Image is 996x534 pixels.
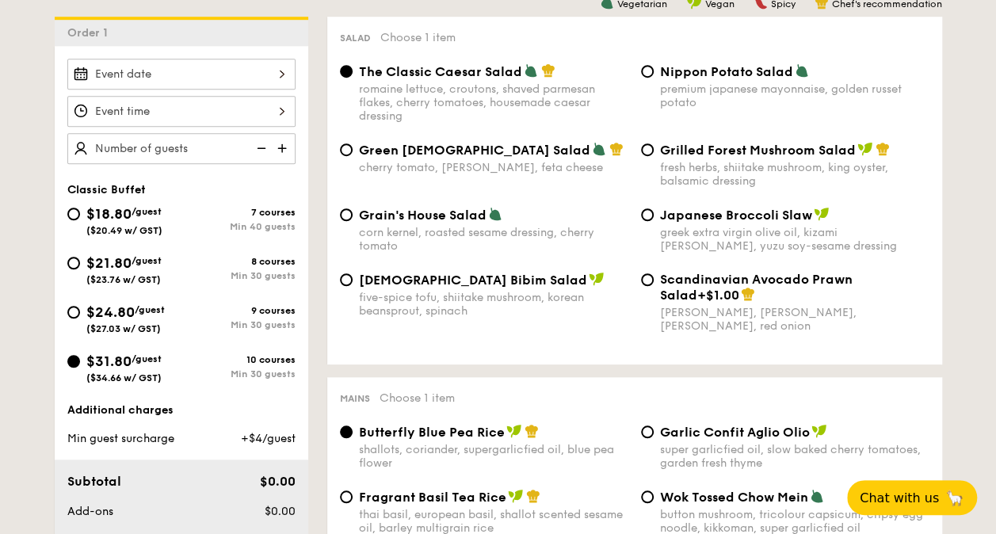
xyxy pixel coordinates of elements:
span: 🦙 [945,489,964,507]
img: icon-vegan.f8ff3823.svg [857,142,873,156]
span: /guest [135,304,165,315]
span: $24.80 [86,303,135,321]
input: Grain's House Saladcorn kernel, roasted sesame dressing, cherry tomato [340,208,353,221]
div: super garlicfied oil, slow baked cherry tomatoes, garden fresh thyme [660,443,929,470]
div: Min 30 guests [181,319,296,330]
span: ($34.66 w/ GST) [86,372,162,383]
img: icon-vegetarian.fe4039eb.svg [488,207,502,221]
span: +$1.00 [697,288,739,303]
div: corn kernel, roasted sesame dressing, cherry tomato [359,226,628,253]
span: Grilled Forest Mushroom Salad [660,143,856,158]
span: $0.00 [259,474,295,489]
img: icon-reduce.1d2dbef1.svg [248,133,272,163]
input: Fragrant Basil Tea Ricethai basil, european basil, shallot scented sesame oil, barley multigrain ... [340,490,353,503]
div: five-spice tofu, shiitake mushroom, korean beansprout, spinach [359,291,628,318]
span: ($27.03 w/ GST) [86,323,161,334]
input: Scandinavian Avocado Prawn Salad+$1.00[PERSON_NAME], [PERSON_NAME], [PERSON_NAME], red onion [641,273,654,286]
span: Choose 1 item [380,391,455,405]
span: $21.80 [86,254,132,272]
img: icon-vegetarian.fe4039eb.svg [524,63,538,78]
span: Order 1 [67,26,114,40]
span: Add-ons [67,505,113,518]
div: shallots, coriander, supergarlicfied oil, blue pea flower [359,443,628,470]
div: [PERSON_NAME], [PERSON_NAME], [PERSON_NAME], red onion [660,306,929,333]
input: $31.80/guest($34.66 w/ GST)10 coursesMin 30 guests [67,355,80,368]
div: 7 courses [181,207,296,218]
div: 10 courses [181,354,296,365]
div: 8 courses [181,256,296,267]
span: $0.00 [264,505,295,518]
span: Wok Tossed Chow Mein [660,490,808,505]
button: Chat with us🦙 [847,480,977,515]
img: icon-vegetarian.fe4039eb.svg [810,489,824,503]
img: icon-chef-hat.a58ddaea.svg [525,424,539,438]
span: ($20.49 w/ GST) [86,225,162,236]
input: Event time [67,96,296,127]
div: Min 30 guests [181,270,296,281]
span: /guest [132,353,162,364]
input: The Classic Caesar Saladromaine lettuce, croutons, shaved parmesan flakes, cherry tomatoes, house... [340,65,353,78]
span: Scandinavian Avocado Prawn Salad [660,272,853,303]
input: $24.80/guest($27.03 w/ GST)9 coursesMin 30 guests [67,306,80,318]
img: icon-vegan.f8ff3823.svg [506,424,522,438]
span: Nippon Potato Salad [660,64,793,79]
span: Choose 1 item [380,31,456,44]
span: [DEMOGRAPHIC_DATA] Bibim Salad [359,273,587,288]
div: romaine lettuce, croutons, shaved parmesan flakes, cherry tomatoes, housemade caesar dressing [359,82,628,123]
img: icon-chef-hat.a58ddaea.svg [526,489,540,503]
span: $18.80 [86,205,132,223]
input: Green [DEMOGRAPHIC_DATA] Saladcherry tomato, [PERSON_NAME], feta cheese [340,143,353,156]
span: Classic Buffet [67,183,146,196]
input: Event date [67,59,296,90]
span: /guest [132,255,162,266]
img: icon-chef-hat.a58ddaea.svg [609,142,624,156]
img: icon-vegetarian.fe4039eb.svg [592,142,606,156]
img: icon-chef-hat.a58ddaea.svg [741,287,755,301]
input: [DEMOGRAPHIC_DATA] Bibim Saladfive-spice tofu, shiitake mushroom, korean beansprout, spinach [340,273,353,286]
span: Butterfly Blue Pea Rice [359,425,505,440]
input: Wok Tossed Chow Meinbutton mushroom, tricolour capsicum, cripsy egg noodle, kikkoman, super garli... [641,490,654,503]
img: icon-chef-hat.a58ddaea.svg [541,63,555,78]
span: Fragrant Basil Tea Rice [359,490,506,505]
input: $21.80/guest($23.76 w/ GST)8 coursesMin 30 guests [67,257,80,269]
img: icon-vegetarian.fe4039eb.svg [795,63,809,78]
span: Japanese Broccoli Slaw [660,208,812,223]
span: Mains [340,393,370,404]
div: Min 30 guests [181,368,296,380]
div: Min 40 guests [181,221,296,232]
div: 9 courses [181,305,296,316]
span: /guest [132,206,162,217]
div: greek extra virgin olive oil, kizami [PERSON_NAME], yuzu soy-sesame dressing [660,226,929,253]
span: Min guest surcharge [67,432,174,445]
span: $31.80 [86,353,132,370]
span: Green [DEMOGRAPHIC_DATA] Salad [359,143,590,158]
div: Additional charges [67,402,296,418]
img: icon-vegan.f8ff3823.svg [589,272,605,286]
input: $18.80/guest($20.49 w/ GST)7 coursesMin 40 guests [67,208,80,220]
span: Grain's House Salad [359,208,487,223]
img: icon-vegan.f8ff3823.svg [508,489,524,503]
span: ($23.76 w/ GST) [86,274,161,285]
img: icon-vegan.f8ff3823.svg [811,424,827,438]
input: Japanese Broccoli Slawgreek extra virgin olive oil, kizami [PERSON_NAME], yuzu soy-sesame dressing [641,208,654,221]
span: Garlic Confit Aglio Olio [660,425,810,440]
input: Garlic Confit Aglio Oliosuper garlicfied oil, slow baked cherry tomatoes, garden fresh thyme [641,425,654,438]
input: Grilled Forest Mushroom Saladfresh herbs, shiitake mushroom, king oyster, balsamic dressing [641,143,654,156]
input: Butterfly Blue Pea Riceshallots, coriander, supergarlicfied oil, blue pea flower [340,425,353,438]
input: Nippon Potato Saladpremium japanese mayonnaise, golden russet potato [641,65,654,78]
img: icon-chef-hat.a58ddaea.svg [876,142,890,156]
img: icon-add.58712e84.svg [272,133,296,163]
span: +$4/guest [240,432,295,445]
div: fresh herbs, shiitake mushroom, king oyster, balsamic dressing [660,161,929,188]
span: Chat with us [860,490,939,505]
img: icon-vegan.f8ff3823.svg [814,207,830,221]
span: Subtotal [67,474,121,489]
span: The Classic Caesar Salad [359,64,522,79]
div: cherry tomato, [PERSON_NAME], feta cheese [359,161,628,174]
input: Number of guests [67,133,296,164]
span: Salad [340,32,371,44]
div: premium japanese mayonnaise, golden russet potato [660,82,929,109]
